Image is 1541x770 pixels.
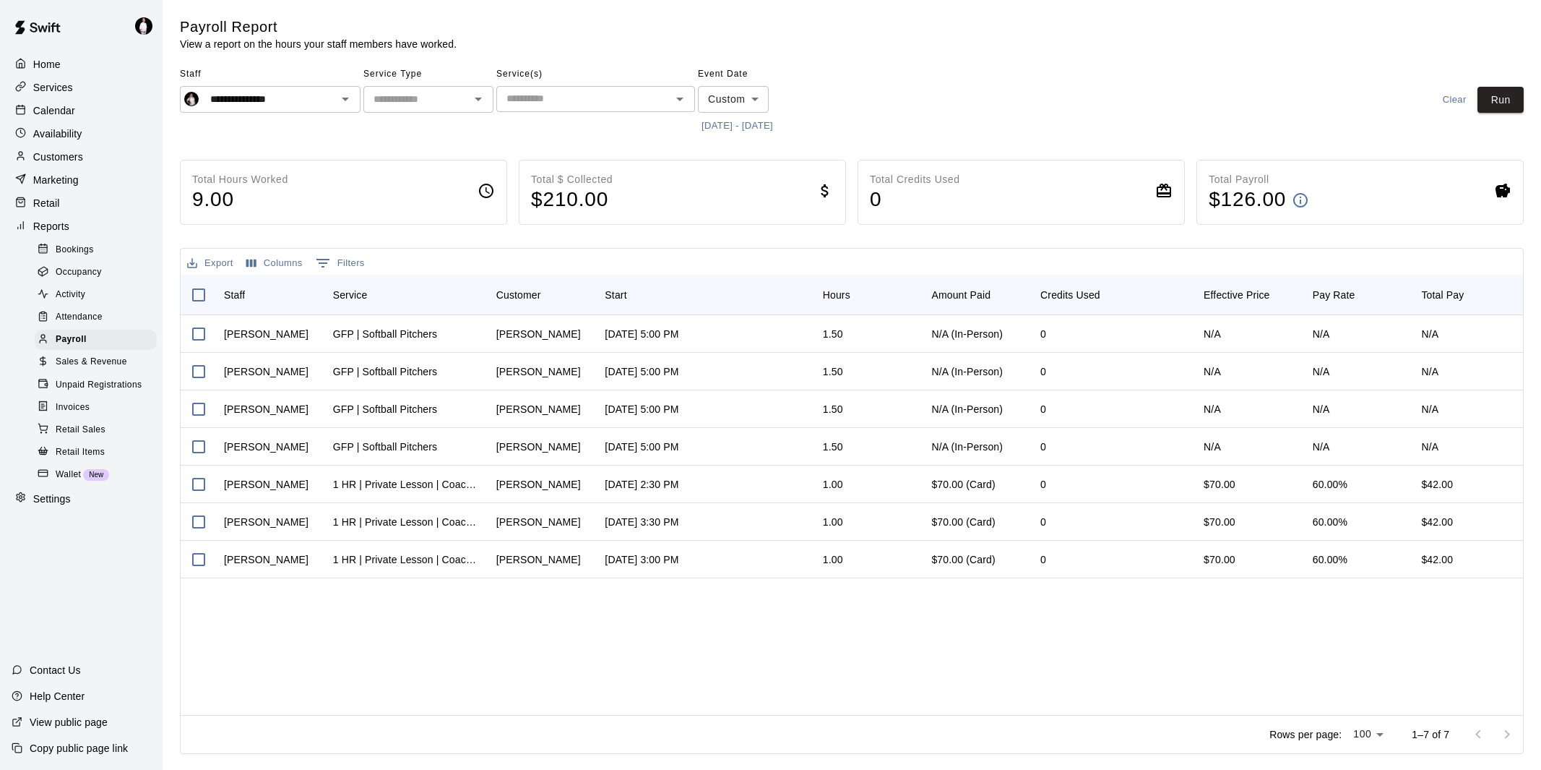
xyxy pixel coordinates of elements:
div: $70.00 (Card) [931,552,995,567]
div: N/A [1421,327,1438,341]
a: Services [12,77,151,98]
div: 0 [1040,515,1046,529]
div: N/A [1196,390,1305,428]
a: WalletNew [35,463,163,486]
div: Shelley Donovan [224,440,308,454]
span: Event Date [698,63,824,86]
div: $70.00 [1196,541,1305,578]
div: Payroll [35,330,157,350]
div: Customer [496,275,541,315]
span: Staff [180,63,361,86]
div: WalletNew [35,465,157,485]
div: Shelley Donovan [224,552,308,567]
p: Copy public page link [30,741,128,756]
button: Select columns [243,252,306,275]
h4: 0 [870,187,959,213]
div: Credits Used [1033,275,1196,315]
a: Unpaid Registrations [35,374,163,396]
a: Retail Items [35,441,163,463]
div: Service [326,275,489,315]
p: Availability [33,127,82,141]
span: Activity [56,288,85,302]
div: Staff [224,275,245,315]
a: Calendar [12,100,151,121]
h4: 9.00 [192,187,288,213]
div: Activity [35,285,157,305]
button: Open [670,89,690,109]
div: $42.00 [1421,477,1453,492]
span: Service(s) [496,63,695,86]
div: 0 [1040,477,1046,492]
div: GFP | Softball Pitchers [333,364,438,379]
div: Shelley Donovan [224,515,308,529]
button: Show filters [312,252,368,275]
span: Service Type [363,63,493,86]
span: New [83,471,109,479]
div: 0 [1040,402,1046,416]
div: N/A (In-Person) [931,327,1003,341]
div: 0 [1040,364,1046,379]
div: 0 [1040,552,1046,567]
div: Aug 26, 2025, 5:00 PM [605,440,678,454]
span: Unpaid Registrations [56,378,142,393]
button: Export [184,252,237,275]
button: Run [1477,87,1524,114]
div: 1 HR | Private Lesson | Coach Shelley [333,515,482,529]
span: Attendance [56,310,103,325]
div: Hours [816,275,925,315]
div: Shelley Donovan [224,402,308,416]
div: N/A [1313,327,1330,341]
p: Help Center [30,689,85,703]
p: Settings [33,492,71,506]
div: Effective Price [1204,275,1269,315]
p: View a report on the hours your staff members have worked. [180,37,457,51]
div: Shelley Donovan [224,477,308,492]
a: Availability [12,123,151,145]
div: Aug 26, 2025, 2:30 PM [605,477,678,492]
a: Home [12,54,151,75]
div: N/A [1313,402,1330,416]
a: Bookings [35,239,163,261]
img: Travis Hamilton [135,17,152,35]
div: Shelley Donovan [224,327,308,341]
p: Total Payroll [1209,172,1309,187]
div: 1.50 [823,327,843,341]
div: N/A (In-Person) [931,402,1003,416]
p: Services [33,80,73,95]
div: Bookings [35,240,157,260]
div: Amount Paid [931,275,990,315]
h5: Payroll Report [180,17,457,37]
div: GFP | Softball Pitchers [333,440,438,454]
p: Calendar [33,103,75,118]
div: 1 HR | Private Lesson | Coach Shelley [333,552,482,567]
div: Kristin Lewis [496,327,581,341]
div: Travis Hamilton [132,12,163,40]
p: 1–7 of 7 [1412,727,1449,742]
div: $70.00 [1196,466,1305,503]
a: Invoices [35,396,163,419]
div: Customer [489,275,598,315]
h4: $ 126.00 [1209,187,1286,213]
div: 1.00 [823,477,843,492]
div: N/A [1313,364,1330,379]
div: Mallory Dietz [496,440,581,454]
p: Home [33,57,61,72]
button: Clear [1431,87,1477,114]
span: Bookings [56,243,94,257]
a: Retail [12,192,151,214]
div: $70.00 [1196,503,1305,541]
a: Payroll [35,329,163,351]
div: Unpaid Registrations [35,375,157,395]
a: Sales & Revenue [35,351,163,374]
span: Wallet [56,468,81,482]
a: Marketing [12,169,151,191]
p: Customers [33,150,83,164]
div: 0 [1040,327,1046,341]
div: N/A [1313,440,1330,454]
div: Shelly Harker [496,364,581,379]
span: Payroll [56,333,87,347]
span: Retail Items [56,445,105,460]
